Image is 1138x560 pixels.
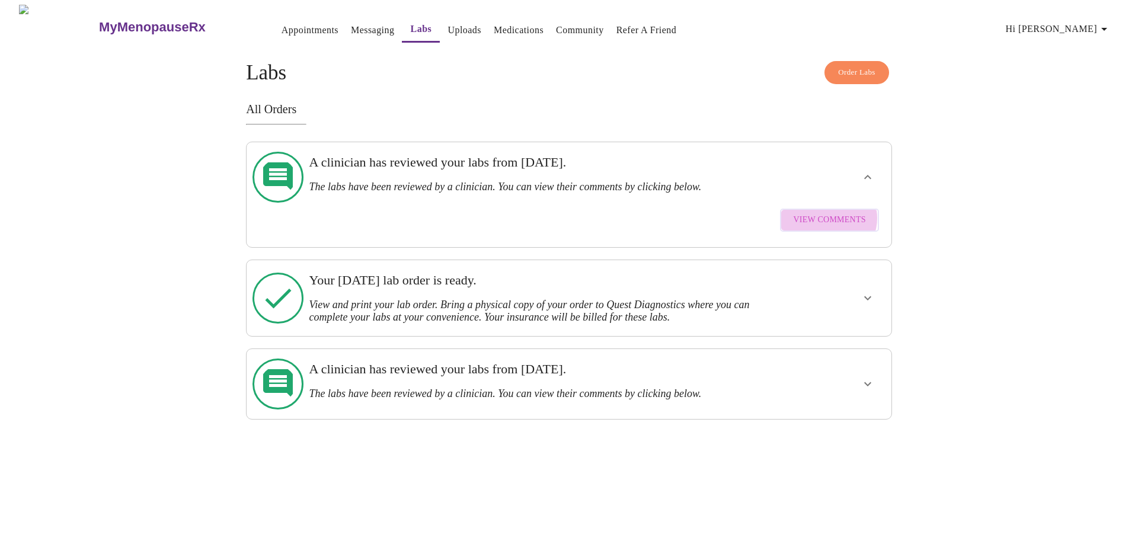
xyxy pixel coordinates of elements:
[309,361,766,377] h3: A clinician has reviewed your labs from [DATE].
[793,213,865,228] span: View Comments
[780,209,878,232] button: View Comments
[277,18,343,42] button: Appointments
[309,181,766,193] h3: The labs have been reviewed by a clinician. You can view their comments by clicking below.
[556,22,604,39] a: Community
[1006,21,1111,37] span: Hi [PERSON_NAME]
[309,299,766,324] h3: View and print your lab order. Bring a physical copy of your order to Quest Diagnostics where you...
[616,22,677,39] a: Refer a Friend
[309,273,766,288] h3: Your [DATE] lab order is ready.
[402,17,440,43] button: Labs
[443,18,486,42] button: Uploads
[853,284,882,312] button: show more
[309,155,766,170] h3: A clinician has reviewed your labs from [DATE].
[494,22,544,39] a: Medications
[853,370,882,398] button: show more
[282,22,338,39] a: Appointments
[612,18,682,42] button: Refer a Friend
[777,203,881,238] a: View Comments
[411,21,432,37] a: Labs
[99,20,206,35] h3: MyMenopauseRx
[246,61,892,85] h4: Labs
[447,22,481,39] a: Uploads
[346,18,399,42] button: Messaging
[309,388,766,400] h3: The labs have been reviewed by a clinician. You can view their comments by clicking below.
[351,22,394,39] a: Messaging
[551,18,609,42] button: Community
[19,5,98,49] img: MyMenopauseRx Logo
[98,7,253,48] a: MyMenopauseRx
[246,103,892,116] h3: All Orders
[853,163,882,191] button: show more
[489,18,548,42] button: Medications
[1001,17,1116,41] button: Hi [PERSON_NAME]
[824,61,889,84] button: Order Labs
[838,66,875,79] span: Order Labs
